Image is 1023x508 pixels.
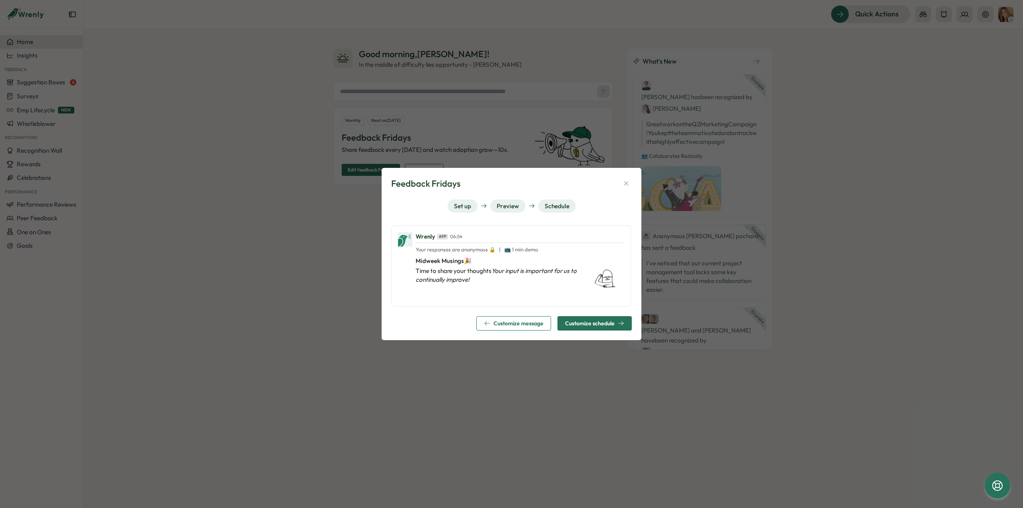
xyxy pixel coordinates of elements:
div: APP [437,234,448,239]
span: Your input is important for us to continually improve! [416,267,578,283]
h3: Wrenly [416,232,435,241]
span: Time to share your thoughts [416,265,586,275]
button: Preview [490,199,525,213]
div: 06:54 [450,233,462,240]
button: Customize message [476,316,551,331]
span: Customize schedule [565,321,615,326]
span: Your responses are anonymous 🔒 | 📺 1 min demo [416,246,538,253]
button: Schedule [538,199,576,213]
button: Customize schedule [557,316,632,331]
span: Customize message [494,321,543,326]
h3: Feedback Fridays [391,177,460,190]
img: feedback fridays [589,257,624,292]
img: Wrenly [398,232,412,247]
span: Midweek Musings🎉 [416,257,472,265]
button: Set up [448,199,478,213]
